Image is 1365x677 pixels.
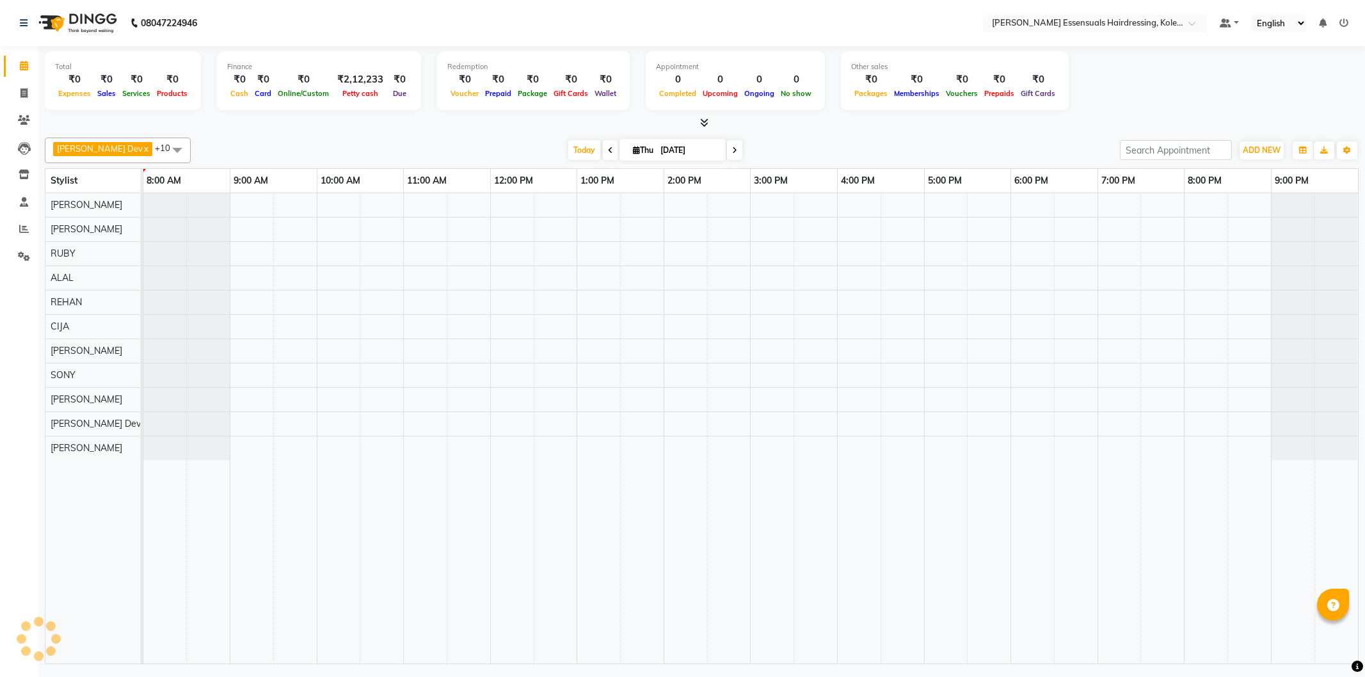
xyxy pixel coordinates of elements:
[55,72,94,87] div: ₹0
[656,89,699,98] span: Completed
[251,89,275,98] span: Card
[339,89,381,98] span: Petty cash
[943,72,981,87] div: ₹0
[143,171,184,190] a: 8:00 AM
[227,89,251,98] span: Cash
[699,72,741,87] div: 0
[1272,171,1312,190] a: 9:00 PM
[119,89,154,98] span: Services
[51,199,122,211] span: [PERSON_NAME]
[550,72,591,87] div: ₹0
[51,394,122,405] span: [PERSON_NAME]
[482,89,515,98] span: Prepaid
[656,61,815,72] div: Appointment
[925,171,965,190] a: 5:00 PM
[143,143,148,154] a: x
[751,171,791,190] a: 3:00 PM
[447,89,482,98] span: Voucher
[51,442,122,454] span: [PERSON_NAME]
[981,89,1018,98] span: Prepaids
[51,418,141,429] span: [PERSON_NAME] Dev
[251,72,275,87] div: ₹0
[981,72,1018,87] div: ₹0
[657,141,721,160] input: 2025-09-04
[230,171,271,190] a: 9:00 AM
[94,89,119,98] span: Sales
[891,89,943,98] span: Memberships
[591,89,619,98] span: Wallet
[577,171,618,190] a: 1:00 PM
[388,72,411,87] div: ₹0
[227,61,411,72] div: Finance
[447,61,619,72] div: Redemption
[630,145,657,155] span: Thu
[568,140,600,160] span: Today
[119,72,154,87] div: ₹0
[1098,171,1138,190] a: 7:00 PM
[155,143,180,153] span: +10
[482,72,515,87] div: ₹0
[404,171,450,190] a: 11:00 AM
[55,61,191,72] div: Total
[390,89,410,98] span: Due
[656,72,699,87] div: 0
[51,369,76,381] span: SONY
[51,223,122,235] span: [PERSON_NAME]
[851,72,891,87] div: ₹0
[664,171,705,190] a: 2:00 PM
[851,61,1058,72] div: Other sales
[851,89,891,98] span: Packages
[55,89,94,98] span: Expenses
[891,72,943,87] div: ₹0
[1240,141,1284,159] button: ADD NEW
[51,345,122,356] span: [PERSON_NAME]
[94,72,119,87] div: ₹0
[51,248,76,259] span: RUBY
[1185,171,1225,190] a: 8:00 PM
[491,171,536,190] a: 12:00 PM
[51,321,69,332] span: CIJA
[141,5,197,41] b: 08047224946
[447,72,482,87] div: ₹0
[275,89,332,98] span: Online/Custom
[741,89,778,98] span: Ongoing
[1018,72,1058,87] div: ₹0
[1011,171,1051,190] a: 6:00 PM
[51,175,77,186] span: Stylist
[1120,140,1232,160] input: Search Appointment
[838,171,878,190] a: 4:00 PM
[699,89,741,98] span: Upcoming
[591,72,619,87] div: ₹0
[1243,145,1281,155] span: ADD NEW
[154,89,191,98] span: Products
[515,72,550,87] div: ₹0
[550,89,591,98] span: Gift Cards
[51,272,74,283] span: ALAL
[154,72,191,87] div: ₹0
[1018,89,1058,98] span: Gift Cards
[317,171,363,190] a: 10:00 AM
[332,72,388,87] div: ₹2,12,233
[227,72,251,87] div: ₹0
[515,89,550,98] span: Package
[943,89,981,98] span: Vouchers
[57,143,143,154] span: [PERSON_NAME] Dev
[275,72,332,87] div: ₹0
[741,72,778,87] div: 0
[778,89,815,98] span: No show
[33,5,120,41] img: logo
[778,72,815,87] div: 0
[51,296,82,308] span: REHAN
